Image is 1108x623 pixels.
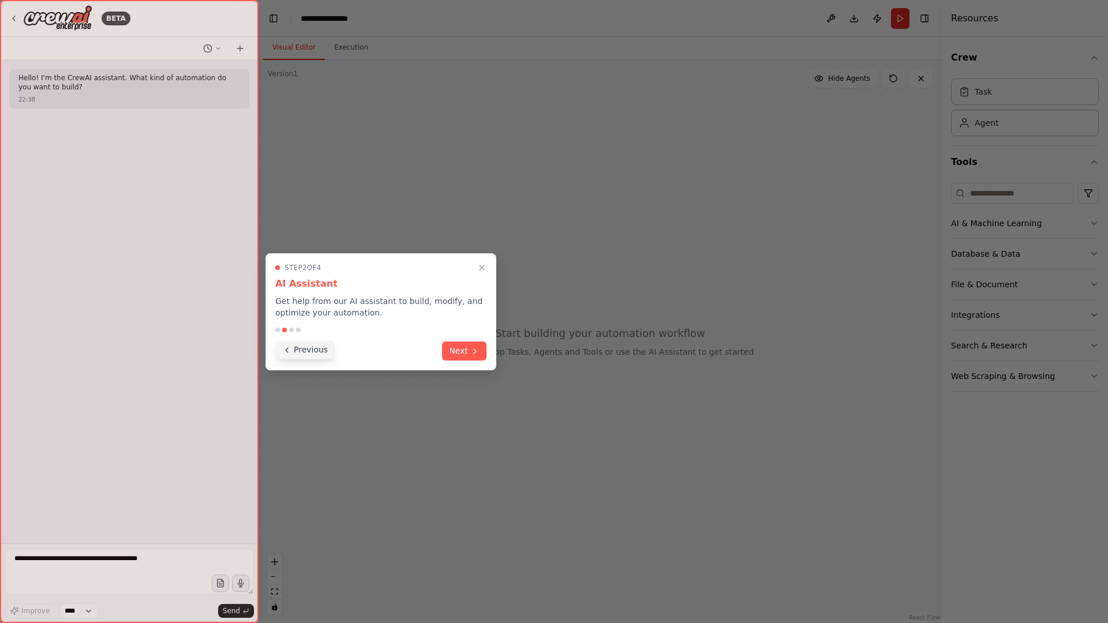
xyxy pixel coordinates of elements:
[275,340,335,359] button: Previous
[275,295,486,318] p: Get help from our AI assistant to build, modify, and optimize your automation.
[265,10,282,27] button: Hide left sidebar
[442,341,486,361] button: Next
[285,263,321,272] span: Step 2 of 4
[275,277,486,291] h3: AI Assistant
[475,261,489,275] button: Close walkthrough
